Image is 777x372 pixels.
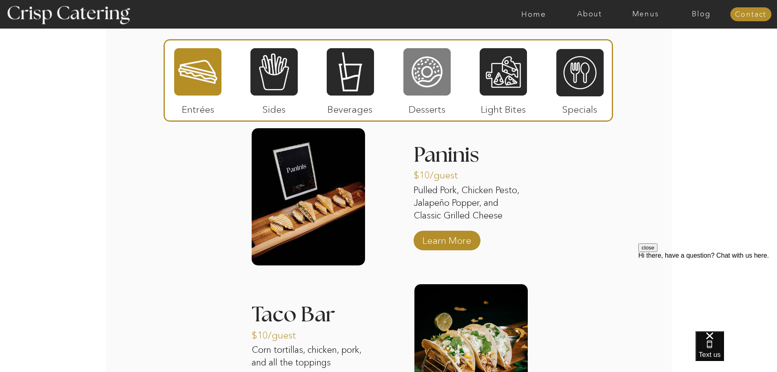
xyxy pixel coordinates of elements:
[420,227,474,250] a: Learn More
[730,11,771,19] a: Contact
[553,96,607,119] p: Specials
[562,10,618,18] a: About
[400,96,454,119] p: Desserts
[506,10,562,18] a: Home
[252,304,365,314] h3: Taco Bar
[247,96,301,119] p: Sides
[476,96,531,119] p: Light Bites
[618,10,673,18] a: Menus
[323,96,377,119] p: Beverages
[673,10,729,18] a: Blog
[414,145,527,171] h3: Paninis
[638,243,777,341] iframe: podium webchat widget prompt
[171,96,225,119] p: Entrées
[414,184,527,223] p: Pulled Pork, Chicken Pesto, Jalapeño Popper, and Classic Grilled Cheese
[695,331,777,372] iframe: podium webchat widget bubble
[252,321,306,345] p: $10/guest
[414,161,468,185] p: $10/guest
